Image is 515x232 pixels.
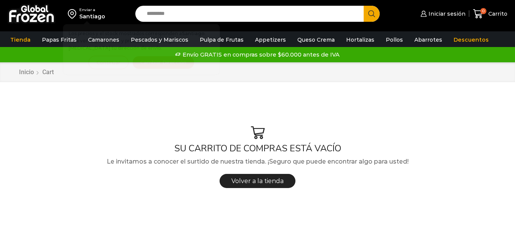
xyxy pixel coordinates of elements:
img: address-field-icon.svg [68,7,79,20]
a: Descuentos [450,32,493,47]
strong: Santiago [182,31,205,36]
a: Volver a la tienda [220,174,295,188]
a: Tienda [6,32,34,47]
a: Abarrotes [411,32,446,47]
div: Enviar a [79,7,105,13]
a: Queso Crema [294,32,339,47]
a: 0 Carrito [473,5,507,23]
p: Le invitamos a conocer el surtido de nuestra tienda. ¡Seguro que puede encontrar algo para usted! [13,157,502,167]
span: Carrito [486,10,507,18]
span: Iniciar sesión [427,10,465,18]
button: Cambiar Dirección [132,56,194,69]
span: Volver a la tienda [231,177,284,185]
a: Appetizers [251,32,290,47]
p: Los precios y el stock mostrados corresponden a . Para ver disponibilidad y precios en otras regi... [69,30,214,52]
span: Cart [42,68,54,76]
a: Papas Fritas [38,32,80,47]
div: Santiago [79,13,105,20]
a: Iniciar sesión [419,6,465,21]
a: Hortalizas [342,32,378,47]
a: Pulpa de Frutas [196,32,247,47]
h1: SU CARRITO DE COMPRAS ESTÁ VACÍO [13,143,502,154]
a: Inicio [19,68,34,77]
span: 0 [480,8,486,14]
a: Pollos [382,32,407,47]
button: Search button [364,6,380,22]
button: Continuar [88,56,128,69]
